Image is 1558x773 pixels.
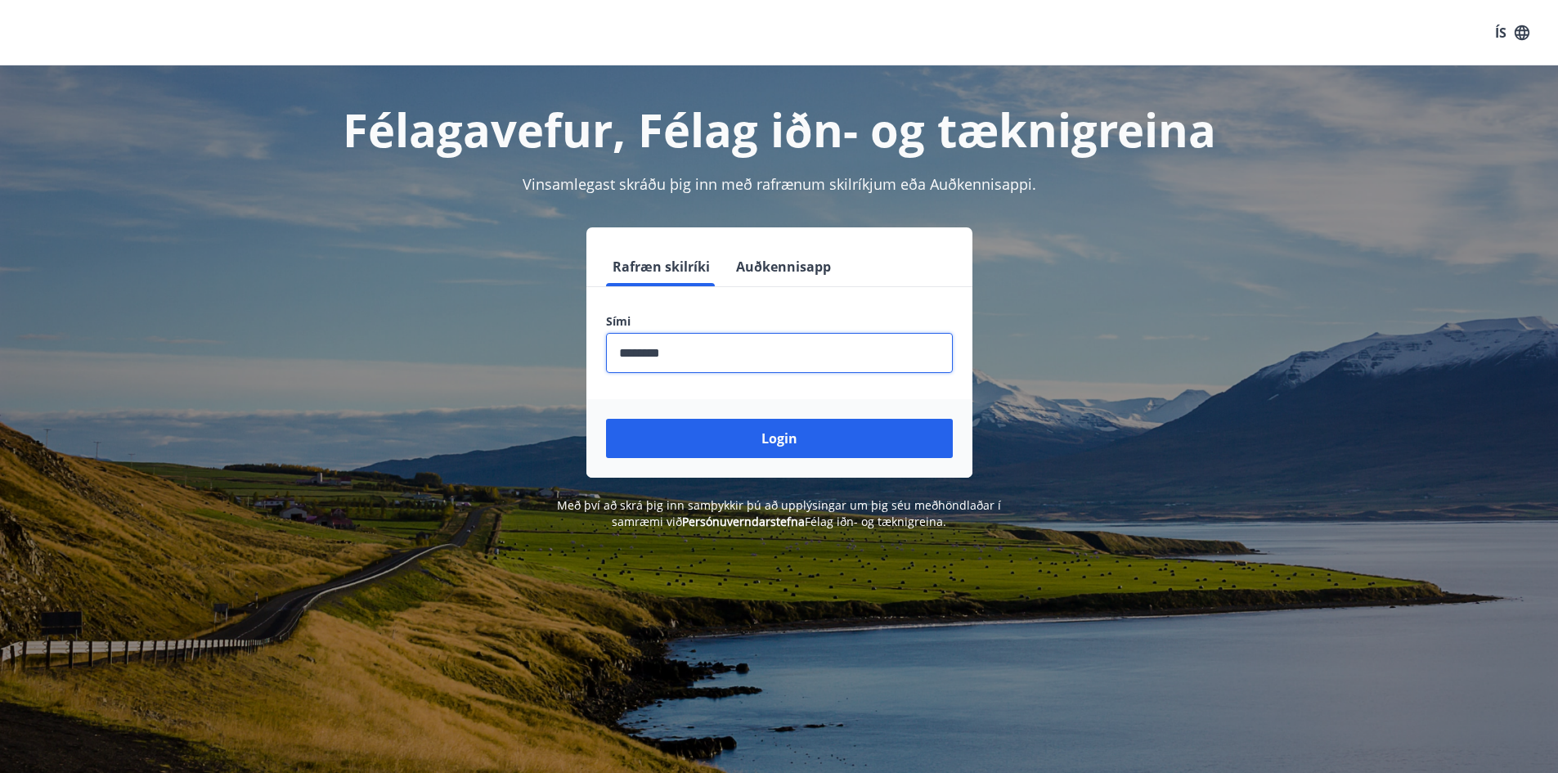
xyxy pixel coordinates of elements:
[1486,18,1538,47] button: ÍS
[557,497,1001,529] span: Með því að skrá þig inn samþykkir þú að upplýsingar um þig séu meðhöndlaðar í samræmi við Félag i...
[523,174,1036,194] span: Vinsamlegast skráðu þig inn með rafrænum skilríkjum eða Auðkennisappi.
[606,247,716,286] button: Rafræn skilríki
[210,98,1349,160] h1: Félagavefur, Félag iðn- og tæknigreina
[730,247,837,286] button: Auðkennisapp
[606,313,953,330] label: Sími
[682,514,805,529] a: Persónuverndarstefna
[606,419,953,458] button: Login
